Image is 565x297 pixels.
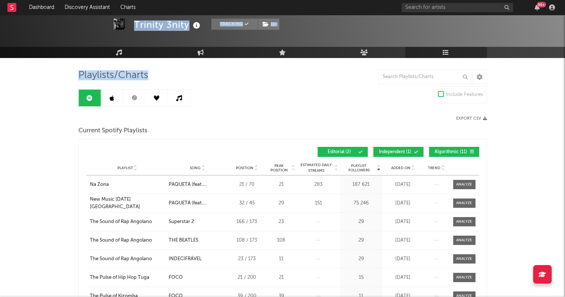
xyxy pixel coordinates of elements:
div: 29 [342,237,381,244]
span: Current Spotify Playlists [78,126,147,135]
div: [DATE] [384,181,422,188]
div: 166 / 173 [230,218,264,226]
div: 29 [267,200,295,207]
div: 99 + [537,2,546,7]
div: 21 / 200 [230,274,264,281]
a: The Pulse of Hip Hop Tuga [90,274,165,281]
div: The Pulse of Hip Hop Tuga [90,274,149,281]
span: ( 1 ) [258,19,280,30]
div: 23 / 173 [230,255,264,263]
div: 23 [267,218,295,226]
button: Algorithmic(11) [429,147,479,157]
div: The Sound of Rap Angolano [90,237,152,244]
span: Peak Position [267,164,291,172]
div: [DATE] [384,200,422,207]
span: Estimated Daily Streams [299,162,334,174]
div: 283 [299,181,338,188]
div: 29 [342,218,381,226]
div: The Sound of Rap Angolano [90,255,152,263]
a: The Sound of Rap Angolano [90,237,165,244]
div: 187 621 [342,181,381,188]
div: THE BEATLES [169,237,198,244]
div: 108 [267,237,295,244]
div: [DATE] [384,255,422,263]
div: Superstar 2 [169,218,194,226]
span: Trend [428,166,440,170]
div: 108 / 173 [230,237,264,244]
div: 21 [267,181,295,188]
span: Playlists/Charts [78,71,148,80]
a: The Sound of Rap Angolano [90,218,165,226]
span: Algorithmic ( 11 ) [434,150,468,154]
div: 75 246 [342,200,381,207]
div: [DATE] [384,237,422,244]
div: 151 [299,200,338,207]
button: 99+ [535,4,540,10]
div: PAQUETÁ (feat. [PERSON_NAME]) [169,200,227,207]
div: [DATE] [384,274,422,281]
input: Search Playlists/Charts [379,70,471,84]
button: Tracking [211,19,258,30]
button: Export CSV [456,116,487,121]
input: Search for artists [402,3,513,12]
div: [DATE] [384,218,422,226]
span: Playlist [117,166,133,170]
div: Trinity 3nity [134,19,202,31]
div: PAQUETÁ (feat. [PERSON_NAME]) [169,181,227,188]
a: New Music [DATE] [GEOGRAPHIC_DATA] [90,196,165,210]
span: Song [190,166,201,170]
div: The Sound of Rap Angolano [90,218,152,226]
a: Na Zona [90,181,165,188]
span: Position [236,166,253,170]
div: 21 [267,274,295,281]
div: 29 [342,255,381,263]
div: 15 [342,274,381,281]
div: 21 / 70 [230,181,264,188]
div: 11 [267,255,295,263]
span: Added On [391,166,410,170]
a: The Sound of Rap Angolano [90,255,165,263]
button: Editorial(2) [318,147,368,157]
button: (1) [258,19,279,30]
div: Include Features [446,90,483,99]
span: Playlist Followers [342,164,376,172]
div: Na Zona [90,181,109,188]
div: 32 / 45 [230,200,264,207]
button: Independent(1) [373,147,423,157]
div: FOCO [169,274,183,281]
span: Editorial ( 2 ) [322,150,357,154]
div: INDECIFRÁVEL [169,255,202,263]
span: Independent ( 1 ) [378,150,412,154]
